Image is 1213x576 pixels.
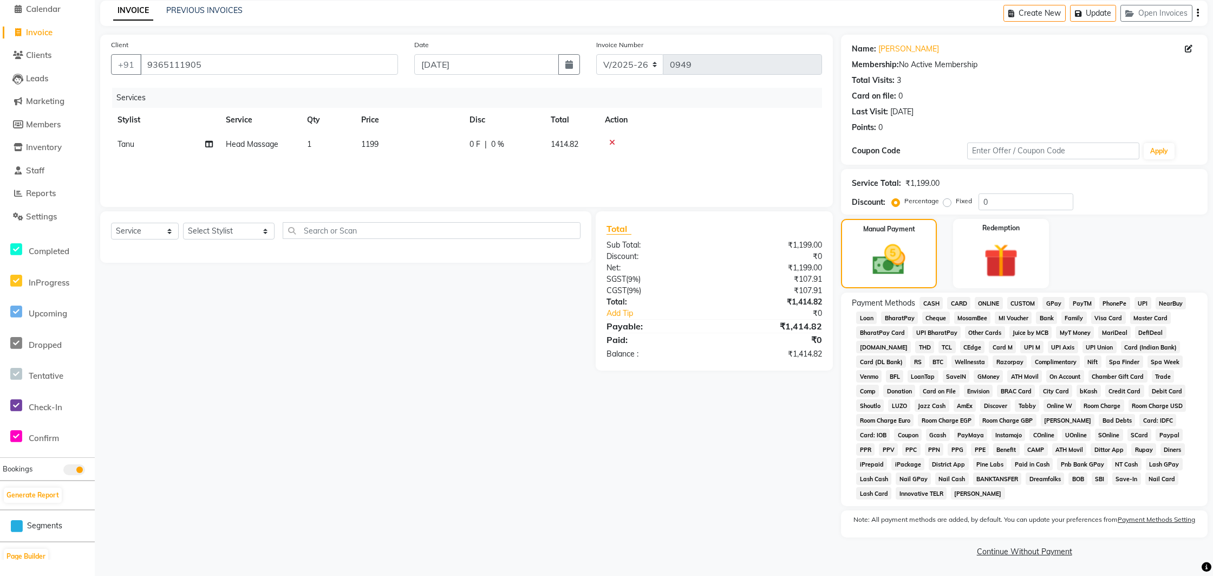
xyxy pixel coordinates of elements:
[964,385,993,397] span: Envision
[852,90,896,102] div: Card on file:
[27,520,62,532] span: Segments
[862,241,916,279] img: _cash.svg
[965,326,1005,339] span: Other Cards
[29,277,69,288] span: InProgress
[856,355,906,368] span: Card (DL Bank)
[1129,399,1186,412] span: Room Charge USD
[915,341,934,353] span: THD
[1130,312,1171,324] span: Master Card
[974,370,1003,383] span: GMoney
[1118,515,1195,525] label: Payment Methods Setting
[1056,326,1094,339] span: MyT Money
[856,326,908,339] span: BharatPay Card
[1003,5,1066,22] button: Create New
[1009,326,1052,339] span: Juice by MCB
[1061,312,1087,324] span: Family
[951,487,1005,500] span: [PERSON_NAME]
[938,341,956,353] span: TCL
[1134,297,1151,309] span: UPI
[881,312,918,324] span: BharatPay
[856,429,890,441] span: Card: IOB
[951,355,989,368] span: Wellnessta
[714,348,830,360] div: ₹1,414.82
[898,90,903,102] div: 0
[29,402,62,412] span: Check-In
[929,355,947,368] span: BTC
[852,178,901,189] div: Service Total:
[1147,355,1183,368] span: Spa Week
[3,464,32,473] span: Bookings
[26,96,64,106] span: Marketing
[856,370,882,383] span: Venmo
[852,59,899,70] div: Membership:
[307,139,311,149] span: 1
[935,473,969,485] span: Nail Cash
[1077,385,1101,397] span: bKash
[598,251,714,262] div: Discount:
[992,429,1025,441] span: Instamojo
[3,95,92,108] a: Marketing
[954,399,976,412] span: AmEx
[112,88,830,108] div: Services
[1099,414,1135,426] span: Bad Debts
[997,385,1035,397] span: BRAC Card
[26,142,62,152] span: Inventory
[1099,297,1130,309] span: PhonePe
[925,443,944,456] span: PPN
[1007,370,1042,383] span: ATH Movil
[3,165,92,177] a: Staff
[1057,458,1107,470] span: Pnb Bank GPay
[973,240,1028,282] img: _gift.svg
[995,312,1032,324] span: MI Voucher
[1095,429,1123,441] span: SOnline
[967,143,1139,159] input: Enter Offer / Coupon Code
[852,515,1197,529] label: Note: All payment methods are added, by default. You can update your preferences from
[1146,458,1183,470] span: Lash GPay
[606,286,627,295] span: CGST
[1127,429,1152,441] span: SCard
[485,139,487,150] span: |
[896,487,947,500] span: Innovative TELR
[1091,443,1127,456] span: Dittor App
[1024,443,1048,456] span: CAMP
[856,312,877,324] span: Loan
[891,458,924,470] span: iPackage
[919,297,943,309] span: CASH
[29,340,62,350] span: Dropped
[26,73,48,83] span: Leads
[1020,341,1044,353] span: UPI M
[852,297,915,309] span: Payment Methods
[1145,473,1179,485] span: Nail Card
[856,443,875,456] span: PPR
[852,145,967,157] div: Coupon Code
[856,487,891,500] span: Lash Card
[26,27,53,37] span: Invoice
[598,333,714,346] div: Paid:
[714,285,830,296] div: ₹107.91
[1042,297,1065,309] span: GPay
[26,50,51,60] span: Clients
[993,443,1020,456] span: Benefit
[3,187,92,200] a: Reports
[1011,458,1053,470] span: Paid in Cash
[4,488,62,503] button: Generate Report
[1068,473,1087,485] span: BOB
[140,54,398,75] input: Search by Name/Mobile/Email/Code
[1144,143,1175,159] button: Apply
[1080,399,1124,412] span: Room Charge
[926,429,950,441] span: Gcash
[954,429,988,441] span: PayMaya
[971,443,989,456] span: PPE
[1105,385,1144,397] span: Credit Card
[1046,370,1084,383] span: On Account
[878,122,883,133] div: 0
[1106,355,1143,368] span: Spa Finder
[118,139,134,149] span: Tanu
[910,355,925,368] span: RS
[904,196,939,206] label: Percentage
[979,414,1036,426] span: Room Charge GBP
[856,414,914,426] span: Room Charge Euro
[26,119,61,130] span: Members
[980,399,1010,412] span: Discover
[1135,326,1166,339] span: DefiDeal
